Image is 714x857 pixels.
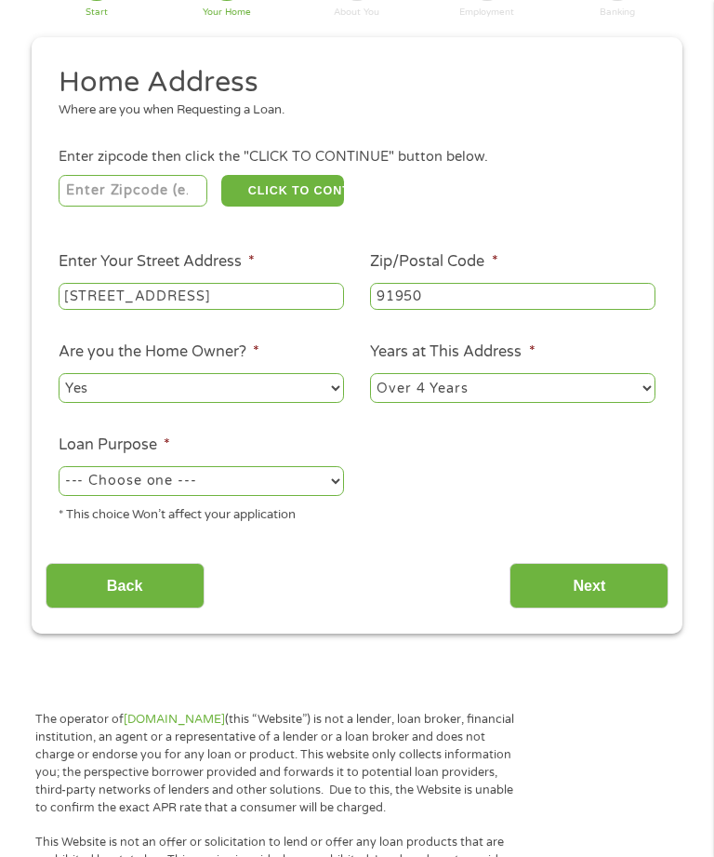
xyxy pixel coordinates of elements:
div: Your Home [203,8,251,18]
label: Loan Purpose [59,435,170,455]
label: Years at This Address [370,342,535,362]
div: Banking [600,8,635,18]
div: About You [334,8,379,18]
div: Enter zipcode then click the "CLICK TO CONTINUE" button below. [59,147,655,167]
input: Enter Zipcode (e.g 01510) [59,175,208,207]
p: The operator of (this “Website”) is not a lender, loan broker, financial institution, an agent or... [35,711,520,816]
input: Next [509,563,668,609]
a: [DOMAIN_NAME] [124,712,225,727]
input: Back [46,563,205,609]
label: Zip/Postal Code [370,252,497,272]
button: CLICK TO CONTINUE [221,175,344,207]
div: * This choice Won’t affect your application [59,500,344,525]
label: Enter Your Street Address [59,252,255,272]
h2: Home Address [59,64,642,101]
div: Where are you when Requesting a Loan. [59,101,642,120]
label: Are you the Home Owner? [59,342,259,362]
input: 1 Main Street [59,283,344,311]
div: Employment [459,8,514,18]
div: Start [86,8,108,18]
